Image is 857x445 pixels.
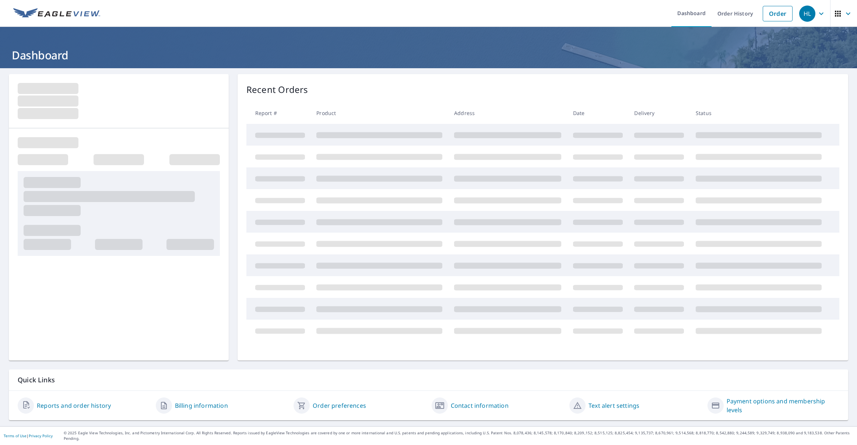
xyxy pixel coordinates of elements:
p: | [4,434,53,438]
a: Terms of Use [4,433,27,438]
p: Quick Links [18,375,839,385]
a: Text alert settings [589,401,639,410]
th: Delivery [628,102,690,124]
th: Status [690,102,828,124]
th: Address [448,102,567,124]
th: Product [310,102,448,124]
th: Report # [246,102,311,124]
h1: Dashboard [9,48,848,63]
a: Contact information [451,401,509,410]
p: © 2025 Eagle View Technologies, Inc. and Pictometry International Corp. All Rights Reserved. Repo... [64,430,853,441]
div: HL [799,6,815,22]
a: Privacy Policy [29,433,53,438]
img: EV Logo [13,8,100,19]
p: Recent Orders [246,83,308,96]
a: Reports and order history [37,401,111,410]
th: Date [567,102,629,124]
a: Order [763,6,793,21]
a: Billing information [175,401,228,410]
a: Payment options and membership levels [727,397,840,414]
a: Order preferences [313,401,366,410]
